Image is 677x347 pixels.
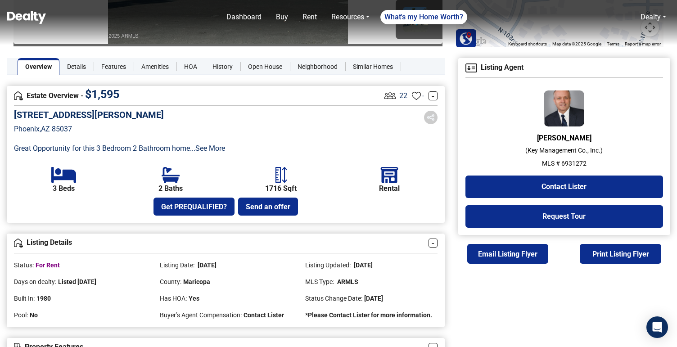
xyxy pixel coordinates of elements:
[305,261,351,269] span: Listing Updated:
[465,205,663,228] button: Request Tour
[465,159,663,168] p: MLS # 6931272
[240,58,290,75] a: Open House
[14,295,35,302] span: Built In:
[272,8,292,26] a: Buy
[14,239,23,248] img: Overview
[14,109,164,120] h5: [STREET_ADDRESS][PERSON_NAME]
[85,88,119,101] span: $ 1,595
[36,261,60,269] span: For Rent
[14,144,190,153] span: Great Opportunity for this 3 Bedroom 2 Bathroom home
[190,144,225,153] a: ...See More
[14,261,34,269] span: Status:
[465,63,663,72] h4: Listing Agent
[176,58,205,75] a: HOA
[183,278,210,285] span: Maricopa
[637,8,670,26] a: Dealty
[196,261,217,269] span: [DATE]
[160,295,187,302] span: Has HOA:
[380,10,467,24] a: What's my Home Worth?
[53,185,75,193] b: 3 Beds
[14,239,429,248] h4: Listing Details
[265,185,297,193] b: 1716 Sqft
[641,13,661,21] a: Dealty
[399,90,407,101] span: 22
[244,311,284,319] span: Contact Lister
[465,63,477,72] img: Agent
[364,295,383,302] span: [DATE]
[153,198,235,216] button: Get PREQUALIFIED?
[14,91,382,101] h4: Estate Overview -
[422,90,424,101] span: -
[59,58,94,75] a: Details
[30,311,38,319] span: No
[544,90,584,126] img: Agent
[14,91,23,100] img: Overview
[429,239,438,248] a: -
[160,311,242,319] span: Buyer’s Agent Compensation:
[160,278,181,285] span: County:
[412,91,421,100] img: Favourites
[238,198,298,216] button: Send an offer
[5,320,32,347] iframe: BigID CMP Widget
[336,278,358,285] span: ARMLS
[158,185,183,193] b: 2 Baths
[189,295,199,302] span: Yes
[352,261,373,269] span: [DATE]
[223,8,265,26] a: Dashboard
[134,58,176,75] a: Amenities
[14,311,28,319] span: Pool:
[465,146,663,155] p: ( Key Management Co., Inc. )
[94,58,134,75] a: Features
[14,278,56,285] span: Days on dealty:
[467,244,549,264] button: Email Listing Flyer
[299,8,320,26] a: Rent
[290,58,345,75] a: Neighborhood
[646,316,668,338] div: Open Intercom Messenger
[345,58,401,75] a: Similar Homes
[305,295,362,302] span: Status Change Date:
[382,88,398,104] img: Listing View
[18,58,59,75] a: Overview
[305,311,432,319] strong: *Please Contact Lister for more information.
[580,244,661,264] button: Print Listing Flyer
[305,278,334,285] span: MLS Type:
[465,134,663,142] h6: [PERSON_NAME]
[14,124,164,135] p: Phoenix , AZ 85037
[379,185,400,193] b: Rental
[7,11,46,24] img: Dealty - Buy, Sell & Rent Homes
[465,176,663,198] button: Contact Lister
[36,295,51,302] span: 1980
[328,8,373,26] a: Resources
[58,278,96,285] span: Listed [DATE]
[429,91,438,100] a: -
[205,58,240,75] a: History
[160,261,194,269] span: Listing Date:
